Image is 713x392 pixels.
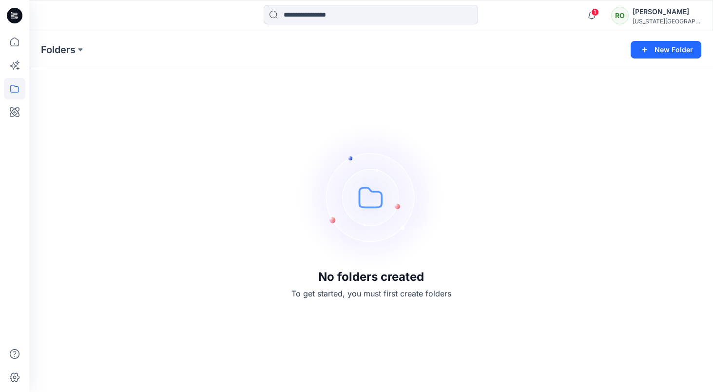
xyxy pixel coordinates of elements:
button: New Folder [631,41,701,59]
div: [PERSON_NAME] [633,6,701,18]
h3: No folders created [318,270,424,284]
img: empty-folders.svg [298,124,444,270]
div: RO [611,7,629,24]
a: Folders [41,43,76,57]
p: To get started, you must first create folders [291,288,451,299]
span: 1 [591,8,599,16]
div: [US_STATE][GEOGRAPHIC_DATA]... [633,18,701,25]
